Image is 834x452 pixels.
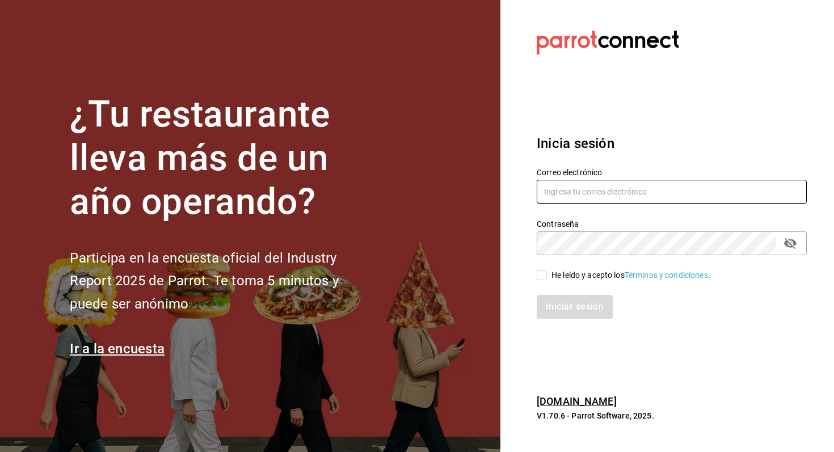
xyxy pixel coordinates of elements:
[537,395,617,407] a: [DOMAIN_NAME]
[537,220,807,228] label: Contraseña
[537,410,807,421] p: V1.70.6 - Parrot Software, 2025.
[70,247,376,316] h2: Participa en la encuesta oficial del Industry Report 2025 de Parrot. Te toma 5 minutos y puede se...
[537,180,807,204] input: Ingresa tu correo electrónico
[70,93,376,223] h1: ¿Tu restaurante lleva más de un año operando?
[70,341,165,357] a: Ir a la encuesta
[551,269,710,281] div: He leído y acepto los
[625,271,710,280] a: Términos y condiciones.
[537,133,807,154] h3: Inicia sesión
[781,234,800,253] button: passwordField
[537,168,807,176] label: Correo electrónico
